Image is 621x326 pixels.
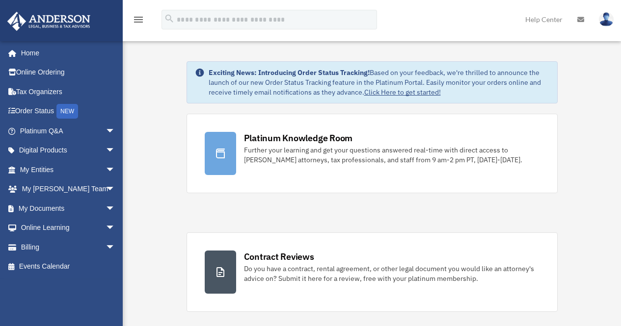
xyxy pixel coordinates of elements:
[209,68,549,97] div: Based on your feedback, we're thrilled to announce the launch of our new Order Status Tracking fe...
[244,145,540,165] div: Further your learning and get your questions answered real-time with direct access to [PERSON_NAM...
[244,264,540,283] div: Do you have a contract, rental agreement, or other legal document you would like an attorney's ad...
[106,121,125,141] span: arrow_drop_down
[106,160,125,180] span: arrow_drop_down
[7,43,125,63] a: Home
[7,179,130,199] a: My [PERSON_NAME] Teamarrow_drop_down
[187,232,558,312] a: Contract Reviews Do you have a contract, rental agreement, or other legal document you would like...
[7,237,130,257] a: Billingarrow_drop_down
[133,14,144,25] i: menu
[133,17,144,25] a: menu
[106,237,125,257] span: arrow_drop_down
[7,218,130,238] a: Online Learningarrow_drop_down
[7,63,130,82] a: Online Ordering
[364,88,441,97] a: Click Here to get started!
[106,141,125,161] span: arrow_drop_down
[56,104,78,119] div: NEW
[164,13,175,24] i: search
[187,114,558,193] a: Platinum Knowledge Room Further your learning and get your questions answered real-time with dire...
[7,160,130,179] a: My Entitiesarrow_drop_down
[7,141,130,160] a: Digital Productsarrow_drop_down
[599,12,614,26] img: User Pic
[7,82,130,101] a: Tax Organizers
[7,257,130,276] a: Events Calendar
[7,101,130,122] a: Order StatusNEW
[106,199,125,219] span: arrow_drop_down
[7,121,130,141] a: Platinum Q&Aarrow_drop_down
[106,218,125,238] span: arrow_drop_down
[209,68,370,77] strong: Exciting News: Introducing Order Status Tracking!
[106,179,125,200] span: arrow_drop_down
[244,251,314,263] div: Contract Reviews
[244,132,353,144] div: Platinum Knowledge Room
[4,12,93,31] img: Anderson Advisors Platinum Portal
[7,199,130,218] a: My Documentsarrow_drop_down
